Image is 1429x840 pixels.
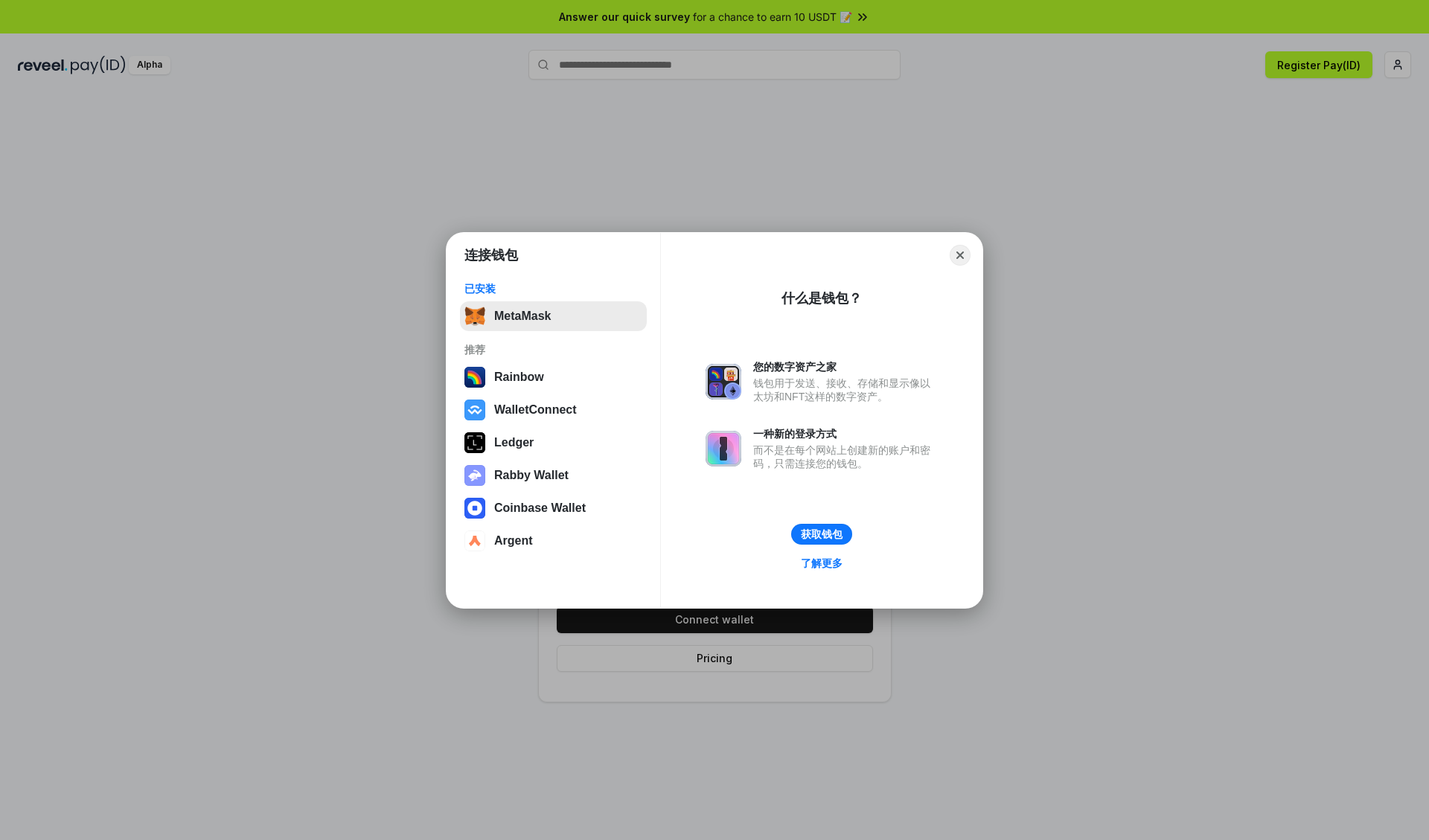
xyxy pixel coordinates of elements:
[494,501,586,515] div: Coinbase Wallet
[494,534,533,548] div: Argent
[460,428,647,458] button: Ledger
[464,282,642,295] div: 已安装
[460,395,647,425] button: WalletConnect
[460,362,647,392] button: Rainbow
[464,367,485,388] img: svg+xml,%3Csvg%20width%3D%22120%22%20height%3D%22120%22%20viewBox%3D%220%200%20120%20120%22%20fil...
[464,530,485,551] img: svg+xml,%3Csvg%20width%3D%2228%22%20height%3D%2228%22%20viewBox%3D%220%200%2028%2028%22%20fill%3D...
[494,436,534,449] div: Ledger
[460,301,647,331] button: MetaMask
[801,557,843,570] div: 了解更多
[792,554,851,573] a: 了解更多
[791,524,852,545] button: 获取钱包
[801,528,843,541] div: 获取钱包
[706,364,741,400] img: svg+xml,%3Csvg%20xmlns%3D%22http%3A%2F%2Fwww.w3.org%2F2000%2Fsvg%22%20fill%3D%22none%22%20viewBox...
[494,310,551,323] div: MetaMask
[753,376,938,403] div: 钱包用于发送、接收、存储和显示像以太坊和NFT这样的数字资产。
[464,498,485,519] img: svg+xml,%3Csvg%20width%3D%2228%22%20height%3D%2228%22%20viewBox%3D%220%200%2028%2028%22%20fill%3D...
[464,400,485,420] img: svg+xml,%3Csvg%20width%3D%2228%22%20height%3D%2228%22%20viewBox%3D%220%200%2028%2028%22%20fill%3D...
[753,360,938,373] div: 您的数字资产之家
[494,403,577,417] div: WalletConnect
[753,427,938,440] div: 一种新的登录方式
[464,246,518,264] h1: 连接钱包
[706,431,741,467] img: svg+xml,%3Csvg%20xmlns%3D%22http%3A%2F%2Fwww.w3.org%2F2000%2Fsvg%22%20fill%3D%22none%22%20viewBox...
[460,526,647,556] button: Argent
[494,469,569,482] div: Rabby Wallet
[460,461,647,490] button: Rabby Wallet
[464,343,642,356] div: 推荐
[950,245,971,266] button: Close
[494,371,544,384] div: Rainbow
[464,306,485,327] img: svg+xml,%3Csvg%20fill%3D%22none%22%20height%3D%2233%22%20viewBox%3D%220%200%2035%2033%22%20width%...
[464,432,485,453] img: svg+xml,%3Csvg%20xmlns%3D%22http%3A%2F%2Fwww.w3.org%2F2000%2Fsvg%22%20width%3D%2228%22%20height%3...
[460,493,647,523] button: Coinbase Wallet
[464,465,485,486] img: svg+xml,%3Csvg%20xmlns%3D%22http%3A%2F%2Fwww.w3.org%2F2000%2Fsvg%22%20fill%3D%22none%22%20viewBox...
[781,289,862,307] div: 什么是钱包？
[753,443,938,470] div: 而不是在每个网站上创建新的账户和密码，只需连接您的钱包。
